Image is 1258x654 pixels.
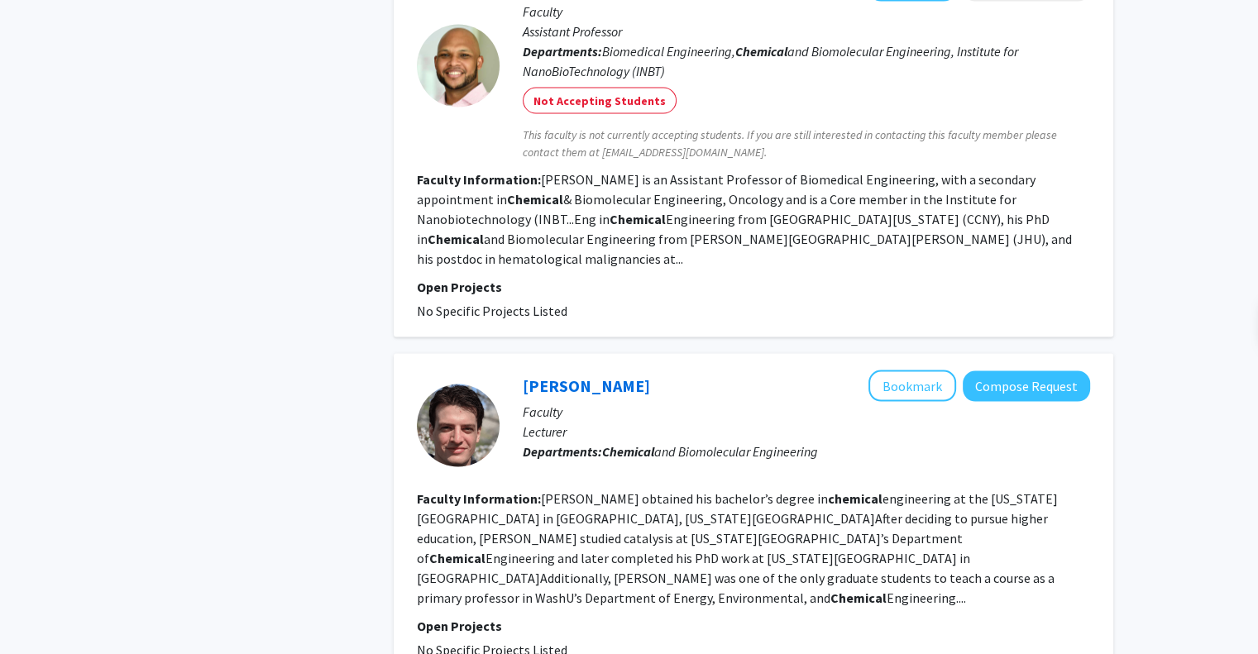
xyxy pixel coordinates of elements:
[523,88,677,114] mat-chip: Not Accepting Students
[828,490,883,507] b: chemical
[523,375,650,396] a: [PERSON_NAME]
[417,490,541,507] b: Faculty Information:
[602,443,818,460] span: and Biomolecular Engineering
[602,443,654,460] b: Chemical
[417,303,567,319] span: No Specific Projects Listed
[523,402,1090,422] p: Faculty
[12,580,70,642] iframe: Chat
[610,211,666,227] b: Chemical
[417,490,1058,606] fg-read-more: [PERSON_NAME] obtained his bachelor’s degree in engineering at the [US_STATE][GEOGRAPHIC_DATA] in...
[735,43,787,60] b: Chemical
[523,43,1018,79] span: Biomedical Engineering, and Biomolecular Engineering, Institute for NanoBioTechnology (INBT)
[429,550,486,566] b: Chemical
[417,171,1072,267] fg-read-more: [PERSON_NAME] is an Assistant Professor of Biomedical Engineering, with a secondary appointment i...
[507,191,563,208] b: Chemical
[830,590,887,606] b: Chemical
[523,2,1090,21] p: Faculty
[868,370,956,402] button: Add Eric Husmann to Bookmarks
[523,127,1090,161] span: This faculty is not currently accepting students. If you are still interested in contacting this ...
[417,616,1090,636] p: Open Projects
[963,371,1090,402] button: Compose Request to Eric Husmann
[523,443,602,460] b: Departments:
[523,422,1090,442] p: Lecturer
[417,171,541,188] b: Faculty Information:
[417,277,1090,297] p: Open Projects
[523,43,602,60] b: Departments:
[523,21,1090,41] p: Assistant Professor
[428,231,484,247] b: Chemical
